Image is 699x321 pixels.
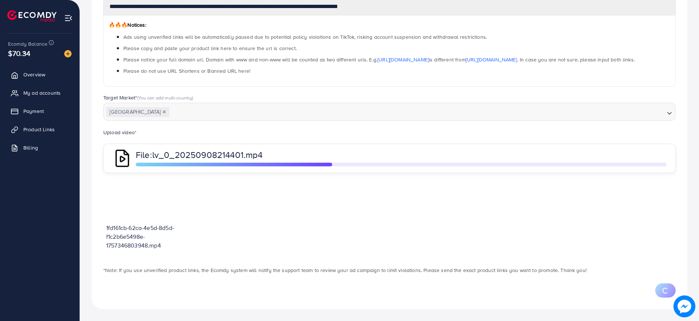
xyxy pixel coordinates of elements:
[103,129,137,136] label: Upload video
[23,71,45,78] span: Overview
[7,10,57,22] img: logo
[103,266,676,275] p: *Note: If you use unverified product links, the Ecomdy system will notify the support team to rev...
[5,140,74,155] a: Billing
[8,48,30,58] span: $70.34
[123,33,487,41] span: Ads using unverified links will be automatically paused due to potential policy violations on Tik...
[162,110,166,114] button: Deselect Pakistan
[152,148,263,161] span: lv_0_20250908214401.mp4
[5,86,74,100] a: My ad accounts
[23,107,44,115] span: Payment
[123,45,297,52] span: Please copy and paste your product link here to ensure the url is correct.
[103,103,676,120] div: Search for option
[5,122,74,137] a: Product Links
[5,67,74,82] a: Overview
[137,94,193,101] span: (You can add multi-country)
[123,56,635,63] span: Please notice your full domain url. Domain with www and non-www will be counted as two different ...
[123,67,250,75] span: Please do not use URL Shortens or Banned URL here!
[23,144,38,151] span: Billing
[170,107,664,118] input: Search for option
[109,21,127,29] span: 🔥🔥🔥
[106,223,176,250] p: 1fd161cb-62ca-4e5d-8d5d-f1c2b6e5498e-1757346803948.mp4
[675,297,694,316] img: image
[377,56,429,63] a: [URL][DOMAIN_NAME]
[23,126,55,133] span: Product Links
[103,94,193,101] label: Target Market
[109,21,146,29] span: Notices:
[8,40,47,48] span: Ecomdy Balance
[64,50,72,57] img: image
[106,107,169,117] span: [GEOGRAPHIC_DATA]
[23,89,61,97] span: My ad accounts
[112,148,132,168] img: QAAAABJRU5ErkJggg==
[5,104,74,118] a: Payment
[64,14,73,22] img: menu
[136,150,373,159] p: File:
[466,56,517,63] a: [URL][DOMAIN_NAME]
